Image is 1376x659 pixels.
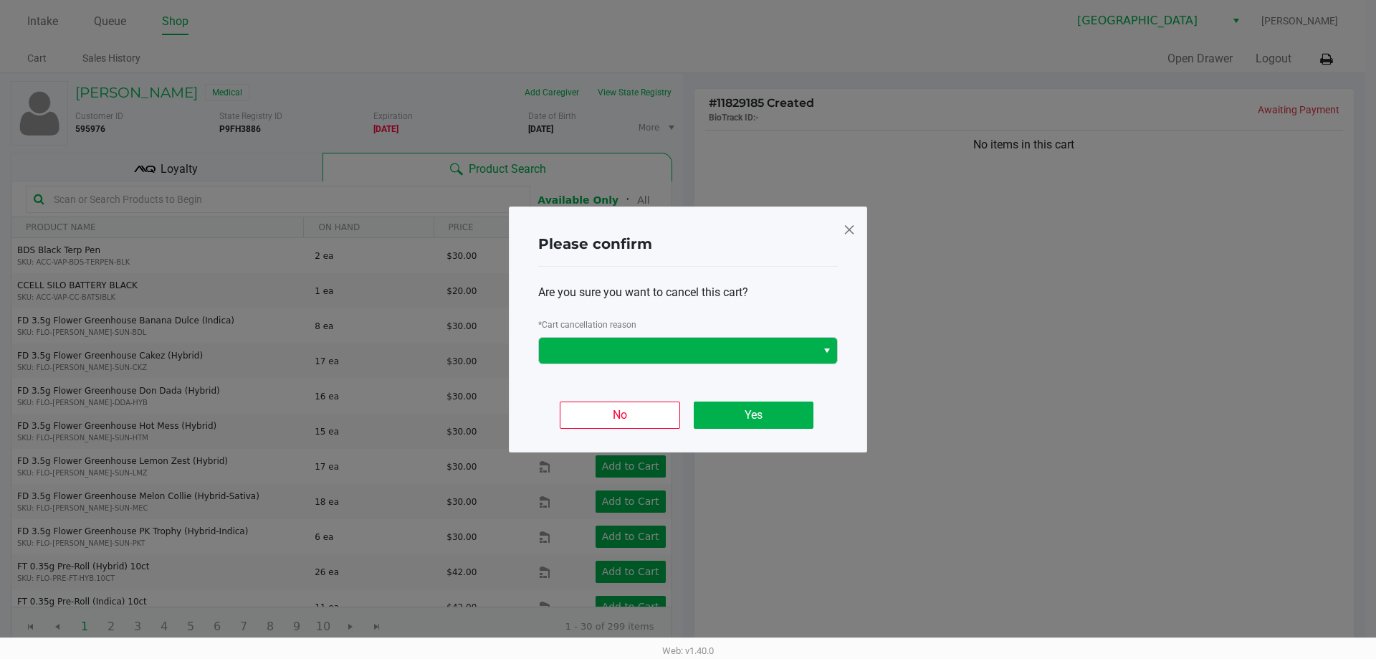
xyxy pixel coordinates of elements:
[538,318,636,331] label: Cart cancellation reason
[694,402,813,429] button: Yes
[816,338,837,364] button: Select
[662,645,714,656] span: Web: v1.40.0
[560,402,679,429] button: No
[538,285,748,299] span: Are you sure you want to cancel this cart?
[538,233,652,255] h4: Please confirm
